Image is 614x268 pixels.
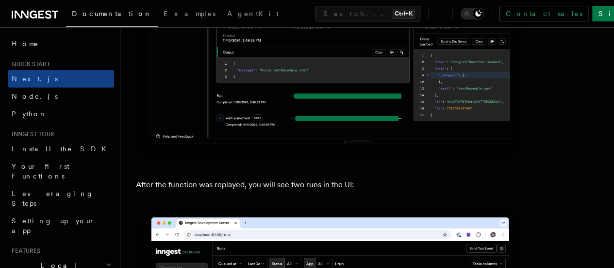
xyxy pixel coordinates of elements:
[8,60,50,68] span: Quick start
[12,162,69,180] span: Your first Functions
[393,9,415,18] kbd: Ctrl+K
[8,105,114,123] a: Python
[8,185,114,212] a: Leveraging Steps
[8,70,114,88] a: Next.js
[227,10,279,18] span: AgentKit
[221,3,284,26] a: AgentKit
[12,145,112,153] span: Install the SDK
[12,190,94,207] span: Leveraging Steps
[158,3,221,26] a: Examples
[8,35,114,53] a: Home
[12,92,58,100] span: Node.js
[66,3,158,27] a: Documentation
[499,6,588,21] a: Contact sales
[8,158,114,185] a: Your first Functions
[8,130,54,138] span: Inngest tour
[12,75,58,83] span: Next.js
[12,110,47,118] span: Python
[12,217,95,234] span: Setting up your app
[8,247,40,255] span: Features
[315,6,420,21] button: Search...Ctrl+K
[72,10,152,18] span: Documentation
[8,140,114,158] a: Install the SDK
[8,88,114,105] a: Node.js
[164,10,216,18] span: Examples
[136,178,524,191] p: After the function was replayed, you will see two runs in the UI:
[8,212,114,239] a: Setting up your app
[12,39,39,49] span: Home
[461,8,484,19] button: Toggle dark mode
